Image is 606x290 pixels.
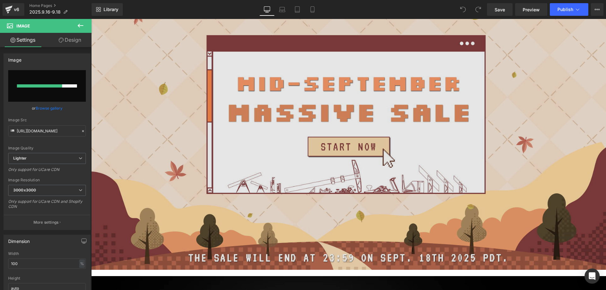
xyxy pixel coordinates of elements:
[472,3,484,16] button: Redo
[92,3,123,16] a: New Library
[4,215,90,230] button: More settings
[591,3,603,16] button: More
[8,235,30,244] div: Dimension
[259,3,275,16] a: Desktop
[13,5,21,14] div: v6
[8,105,86,112] div: or
[104,7,118,12] span: Library
[8,276,86,281] div: Height
[3,3,24,16] a: v6
[8,178,86,182] div: Image Resolution
[8,251,86,256] div: Width
[13,156,27,160] b: Lighter
[79,259,85,268] div: %
[47,33,93,47] a: Design
[8,146,86,150] div: Image Quality
[557,7,573,12] span: Publish
[13,188,36,192] b: 3000x3000
[495,6,505,13] span: Save
[8,54,21,63] div: Image
[8,258,86,269] input: auto
[290,3,305,16] a: Tablet
[36,103,62,114] a: Browse gallery
[8,118,86,122] div: Image Src
[8,125,86,136] input: Link
[515,3,547,16] a: Preview
[16,23,30,28] span: Image
[8,199,86,213] div: Only support for UCare CDN and Shopify CDN
[523,6,540,13] span: Preview
[29,3,92,8] a: Home Pages
[29,9,61,15] span: 2025.9.16-9.18
[585,269,600,284] div: Open Intercom Messenger
[275,3,290,16] a: Laptop
[550,3,588,16] button: Publish
[33,220,59,225] p: More settings
[8,167,86,176] div: Only support for UCare CDN
[305,3,320,16] a: Mobile
[457,3,469,16] button: Undo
